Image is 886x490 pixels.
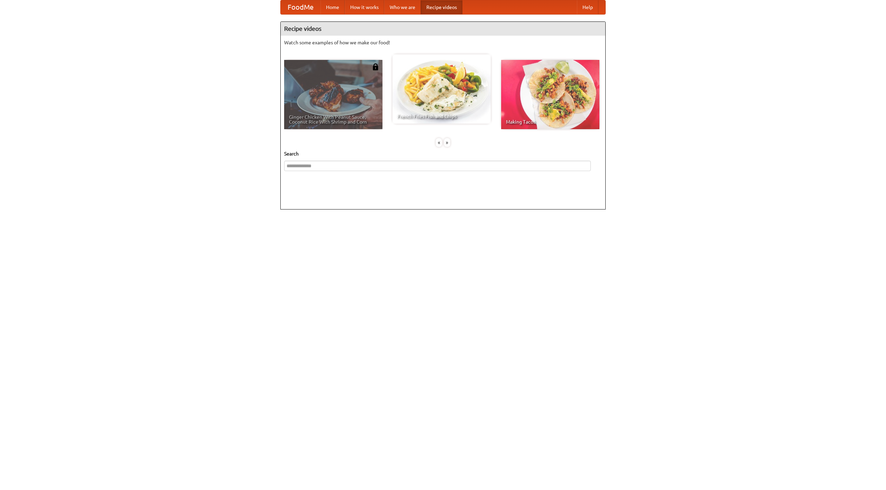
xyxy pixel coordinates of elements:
a: Home [320,0,345,14]
a: Who we are [384,0,421,14]
p: Watch some examples of how we make our food! [284,39,602,46]
a: FoodMe [281,0,320,14]
div: « [436,138,442,147]
h5: Search [284,150,602,157]
a: French Fries Fish and Chips [392,54,491,124]
a: How it works [345,0,384,14]
a: Making Tacos [501,60,599,129]
div: » [444,138,450,147]
span: Making Tacos [506,119,595,124]
a: Recipe videos [421,0,462,14]
img: 483408.png [372,63,379,70]
h4: Recipe videos [281,22,605,36]
span: French Fries Fish and Chips [397,114,486,119]
a: Help [577,0,598,14]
